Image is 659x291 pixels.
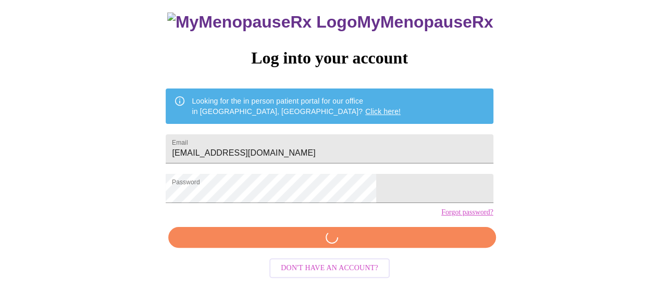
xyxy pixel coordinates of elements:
a: Click here! [365,107,401,116]
button: Don't have an account? [269,258,390,279]
div: Looking for the in person patient portal for our office in [GEOGRAPHIC_DATA], [GEOGRAPHIC_DATA]? [192,92,401,121]
a: Forgot password? [441,208,493,217]
h3: MyMenopauseRx [167,12,493,32]
h3: Log into your account [166,48,493,68]
span: Don't have an account? [281,262,378,275]
a: Don't have an account? [267,263,392,272]
img: MyMenopauseRx Logo [167,12,357,32]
